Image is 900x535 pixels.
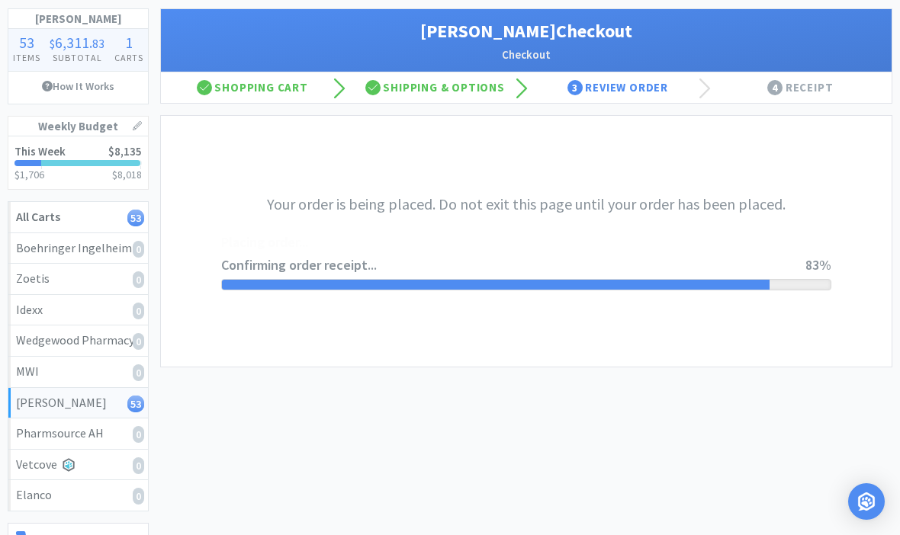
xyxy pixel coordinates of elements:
[110,50,148,65] h4: Carts
[55,33,89,52] span: 6,311
[127,210,144,226] i: 53
[526,72,709,103] div: Review Order
[16,485,140,505] div: Elanco
[108,144,142,159] span: $8,135
[344,72,527,103] div: Shipping & Options
[127,396,144,412] i: 53
[176,46,876,64] h2: Checkout
[16,300,140,320] div: Idexx
[125,33,133,52] span: 1
[8,50,45,65] h4: Items
[221,232,805,254] span: Placing order...
[50,36,55,51] span: $
[8,480,148,511] a: Elanco0
[8,9,148,29] h1: [PERSON_NAME]
[221,192,831,216] h3: Your order is being placed. Do not exit this page until your order has been placed.
[45,35,109,50] div: .
[16,269,140,289] div: Zoetis
[176,17,876,46] h1: [PERSON_NAME] Checkout
[16,362,140,382] div: MWI
[8,233,148,264] a: Boehringer Ingelheim0
[8,202,148,233] a: All Carts53
[16,331,140,351] div: Wedgewood Pharmacy
[14,168,44,181] span: $1,706
[8,388,148,419] a: [PERSON_NAME]53
[8,418,148,450] a: Pharmsource AH0
[767,80,783,95] span: 4
[16,239,140,258] div: Boehringer Ingelheim
[848,483,885,520] div: Open Intercom Messenger
[133,241,144,258] i: 0
[133,457,144,474] i: 0
[117,168,142,181] span: 8,018
[16,209,60,224] strong: All Carts
[16,455,140,475] div: Vetcove
[16,393,140,413] div: [PERSON_NAME]
[19,33,34,52] span: 53
[567,80,583,95] span: 3
[16,424,140,444] div: Pharmsource AH
[133,271,144,288] i: 0
[8,136,148,189] a: This Week$8,135$1,706$8,018
[8,72,148,101] a: How It Works
[14,146,66,157] h2: This Week
[8,264,148,295] a: Zoetis0
[8,325,148,357] a: Wedgewood Pharmacy0
[8,357,148,388] a: MWI0
[161,72,344,103] div: Shopping Cart
[133,426,144,443] i: 0
[112,169,142,180] h3: $
[133,488,144,505] i: 0
[133,303,144,319] i: 0
[221,255,805,277] span: Confirming order receipt...
[45,50,109,65] h4: Subtotal
[133,333,144,350] i: 0
[8,117,148,136] h1: Weekly Budget
[8,295,148,326] a: Idexx0
[92,36,104,51] span: 83
[805,256,831,274] span: 83%
[133,364,144,381] i: 0
[709,72,892,103] div: Receipt
[8,450,148,481] a: Vetcove0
